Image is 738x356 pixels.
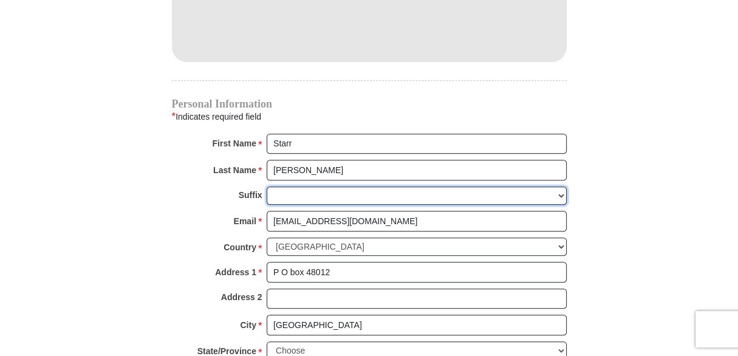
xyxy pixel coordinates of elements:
[213,162,256,179] strong: Last Name
[221,289,262,306] strong: Address 2
[215,264,256,281] strong: Address 1
[240,317,256,334] strong: City
[172,99,567,109] h4: Personal Information
[239,187,262,204] strong: Suffix
[213,135,256,152] strong: First Name
[224,239,256,256] strong: Country
[234,213,256,230] strong: Email
[172,109,567,125] div: Indicates required field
